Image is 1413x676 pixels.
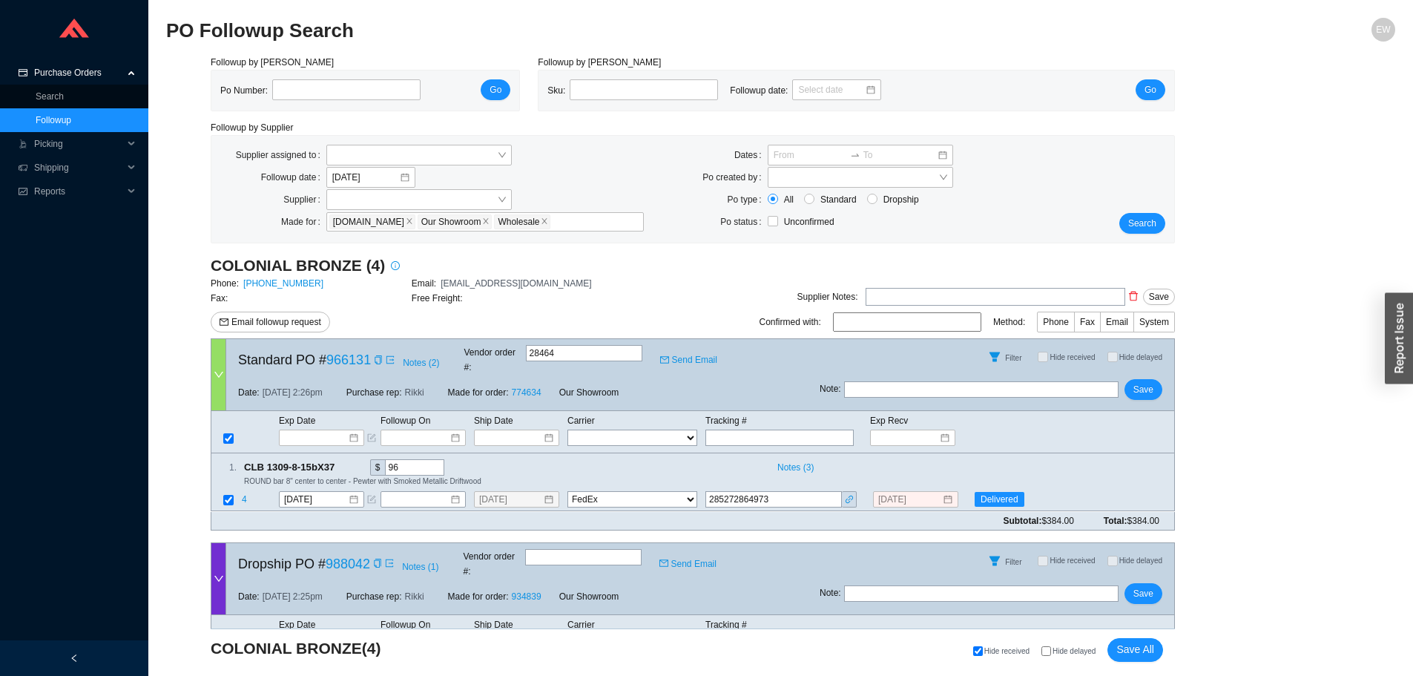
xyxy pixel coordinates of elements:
[778,192,800,207] span: All
[332,170,399,185] input: 9/22/2025
[702,167,767,188] label: Po created by:
[659,559,668,568] span: mail
[975,493,1024,508] span: Delivered
[1104,513,1159,528] span: Total:
[1106,317,1128,327] span: Email
[567,416,595,426] span: Carrier
[728,189,768,210] label: Po type:
[1005,354,1021,362] span: Filter
[238,385,260,400] span: Date:
[1050,353,1095,361] span: Hide received
[1053,647,1096,655] span: Hide delayed
[34,156,123,180] span: Shipping
[777,460,814,475] span: Notes ( 3 )
[421,215,481,229] span: Our Showroom
[660,355,669,364] span: mail
[1136,79,1165,100] button: Go
[34,132,123,156] span: Picking
[1149,289,1169,304] span: Save
[1041,646,1051,656] input: Hide delayed
[418,214,493,229] span: Our Showroom
[244,477,481,485] span: ROUND bar 8" center to center - Pewter with Smoked Metallic Driftwood
[34,180,123,203] span: Reports
[337,459,347,476] div: Copy
[1139,317,1169,327] span: System
[474,416,513,426] span: Ship Date
[850,150,860,160] span: to
[373,559,382,568] span: copy
[1128,216,1156,231] span: Search
[211,255,385,276] h3: COLONIAL BRONZE (4)
[346,589,402,604] span: Purchase rep:
[481,79,510,100] button: Go
[279,416,315,426] span: Exp Date
[798,82,865,97] input: Select date
[498,215,539,229] span: Wholesale
[1003,513,1073,528] span: Subtotal:
[211,122,293,133] span: Followup by Supplier
[512,387,541,398] a: 774634
[1038,556,1048,566] input: Hide received
[705,620,747,630] span: Tracking #
[820,585,841,602] span: Note :
[214,574,224,584] span: down
[263,589,323,604] span: [DATE] 2:25pm
[1133,586,1153,601] span: Save
[464,345,523,375] span: Vendor order # :
[231,315,321,329] span: Email followup request
[412,293,463,303] span: Free Freight:
[346,385,402,400] span: Purchase rep:
[211,460,237,475] div: 1 .
[784,217,834,227] span: Unconfirmed
[1119,213,1165,234] button: Search
[820,381,841,398] span: Note :
[386,261,405,270] span: info-circle
[494,214,550,229] span: Wholesale
[1143,289,1175,305] button: Save
[567,620,595,630] span: Carrier
[1133,382,1153,397] span: Save
[402,355,440,365] button: Notes (2)
[238,349,371,371] span: Standard PO #
[326,557,370,571] a: 988042
[1038,352,1048,362] input: Hide received
[559,589,619,604] span: Our Showroom
[279,620,315,630] span: Exp Date
[1050,557,1095,565] span: Hide received
[464,549,522,579] span: Vendor order # :
[405,385,424,400] span: Rikki
[983,549,1007,573] button: Filter
[238,553,370,575] span: Dropship PO #
[843,495,854,506] span: link
[659,557,717,571] a: mailSend Email
[36,115,71,125] a: Followup
[385,557,394,571] a: export
[329,214,415,229] span: HomeAndStone.Com
[373,557,382,571] div: Copy
[1107,556,1118,566] input: Hide delayed
[18,68,28,77] span: credit-card
[448,387,509,398] span: Made for order:
[263,385,323,400] span: [DATE] 2:26pm
[403,355,439,370] span: Notes ( 2 )
[1376,18,1390,42] span: EW
[326,352,371,367] a: 966131
[374,355,383,364] span: copy
[1127,516,1159,526] span: $384.00
[1144,82,1156,97] span: Go
[385,559,394,568] span: export
[1119,557,1162,565] span: Hide delayed
[538,57,661,68] span: Followup by [PERSON_NAME]
[406,217,413,226] span: close
[660,352,717,367] a: mailSend Email
[474,620,513,630] span: Ship Date
[760,312,1175,332] div: Confirmed with: Method:
[281,211,326,232] label: Made for:
[1041,516,1073,526] span: $384.00
[984,351,1006,363] span: filter
[242,495,249,505] span: 4
[283,189,326,210] label: Supplier:
[284,493,348,508] input: 2/28/2025
[412,278,436,289] span: Email:
[367,433,376,442] span: form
